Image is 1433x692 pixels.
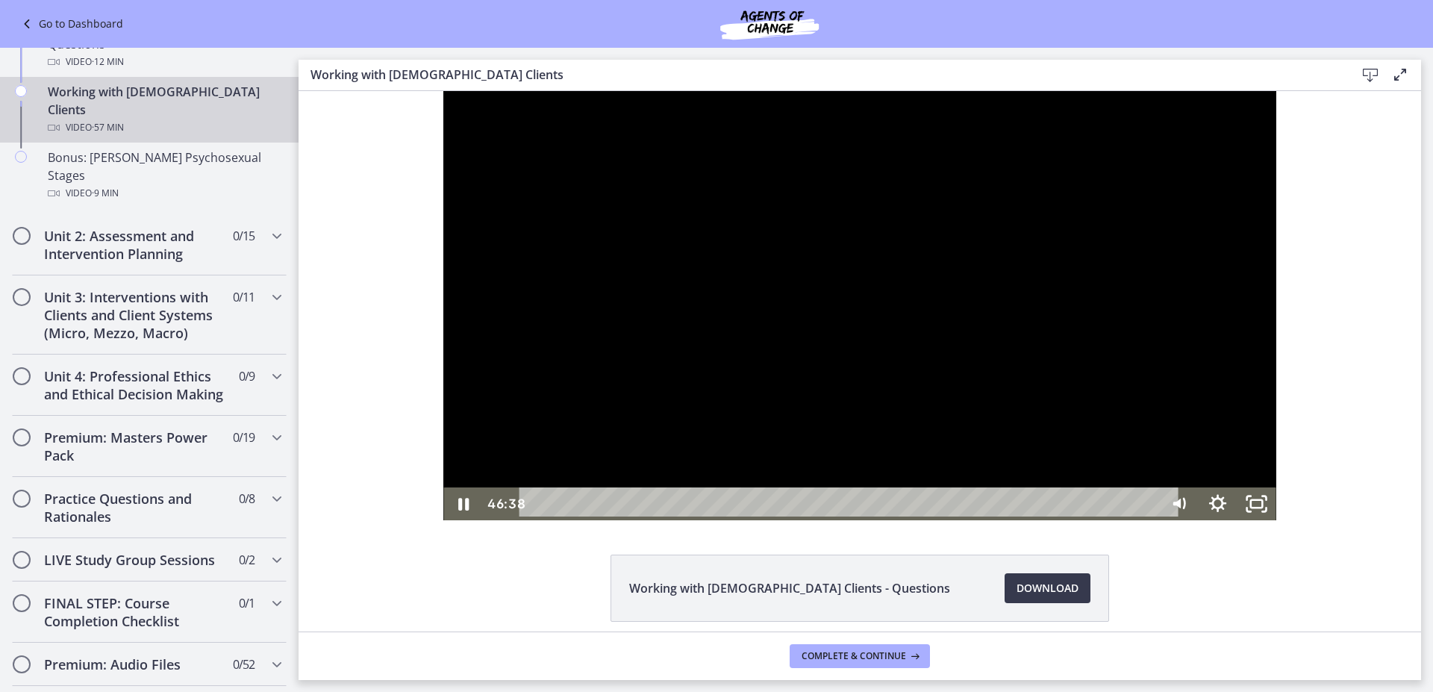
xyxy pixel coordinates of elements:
img: Agents of Change [680,6,859,42]
button: Mute [861,396,900,429]
h2: LIVE Study Group Sessions [44,551,226,569]
span: · 57 min [92,119,124,137]
span: · 9 min [92,184,119,202]
a: Go to Dashboard [18,15,123,33]
a: Download [1005,573,1090,603]
div: Video [48,119,281,137]
div: Bonus: [PERSON_NAME] Psychosexual Stages [48,149,281,202]
button: Show settings menu [900,396,939,429]
button: Complete & continue [790,644,930,668]
div: Video [48,53,281,71]
span: · 12 min [92,53,124,71]
div: Working with [DEMOGRAPHIC_DATA] Clients [48,83,281,137]
h2: Premium: Audio Files [44,655,226,673]
span: 0 / 19 [233,428,255,446]
h3: Working with [DEMOGRAPHIC_DATA] Clients [310,66,1331,84]
h2: Unit 3: Interventions with Clients and Client Systems (Micro, Mezzo, Macro) [44,288,226,342]
span: 0 / 9 [239,367,255,385]
h2: Unit 2: Assessment and Intervention Planning [44,227,226,263]
span: Working with [DEMOGRAPHIC_DATA] Clients - Questions [629,579,950,597]
h2: Practice Questions and Rationales [44,490,226,526]
span: 0 / 2 [239,551,255,569]
h2: FINAL STEP: Course Completion Checklist [44,594,226,630]
iframe: Video Lesson [299,91,1421,520]
span: 0 / 8 [239,490,255,508]
span: 0 / 11 [233,288,255,306]
span: Download [1017,579,1078,597]
button: Unfullscreen [939,396,978,429]
span: 0 / 1 [239,594,255,612]
span: 0 / 52 [233,655,255,673]
h2: Premium: Masters Power Pack [44,428,226,464]
div: Video [48,184,281,202]
span: 0 / 15 [233,227,255,245]
span: Complete & continue [802,650,906,662]
h2: Unit 4: Professional Ethics and Ethical Decision Making [44,367,226,403]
